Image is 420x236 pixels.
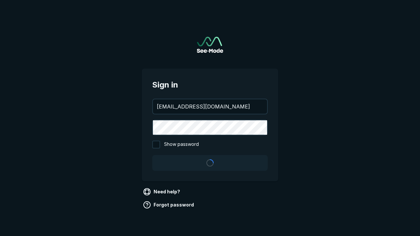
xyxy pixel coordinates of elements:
span: Sign in [152,79,268,91]
span: Show password [164,141,199,148]
a: Forgot password [142,200,197,210]
img: See-Mode Logo [197,37,223,53]
input: your@email.com [153,99,267,114]
a: Need help? [142,187,183,197]
a: Go to sign in [197,37,223,53]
